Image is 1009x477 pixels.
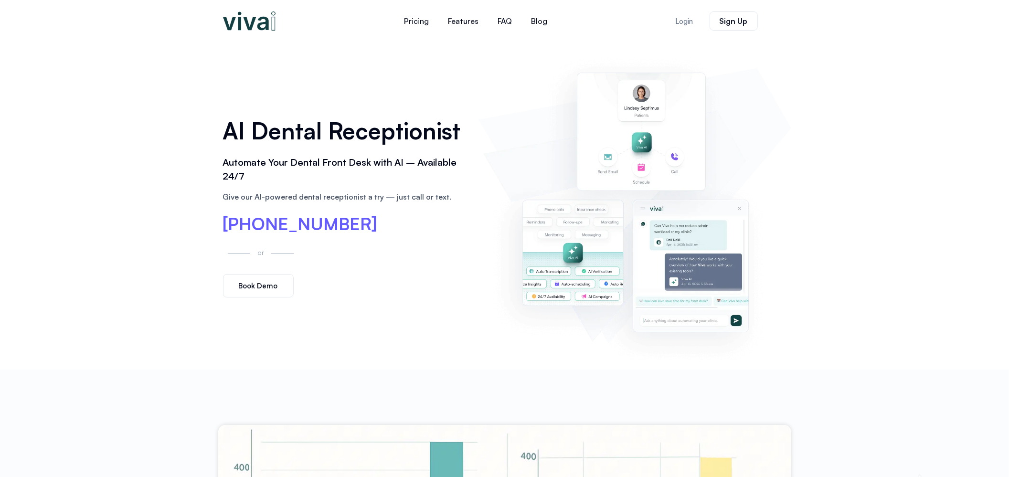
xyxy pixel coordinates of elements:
h1: AI Dental Receptionist [223,114,469,148]
a: Login [664,12,705,31]
span: Login [676,18,693,25]
h2: Automate Your Dental Front Desk with AI – Available 24/7 [223,156,469,183]
img: AI dental receptionist dashboard – virtual receptionist dental office [483,52,786,360]
a: Features [439,10,489,32]
a: Pricing [395,10,439,32]
span: Book Demo [239,282,278,289]
a: Blog [522,10,557,32]
a: Book Demo [223,274,294,297]
nav: Menu [338,10,615,32]
p: or [255,247,266,258]
a: Sign Up [710,11,758,31]
a: FAQ [489,10,522,32]
p: Give our AI-powered dental receptionist a try — just call or text. [223,191,469,202]
span: Sign Up [720,17,748,25]
a: [PHONE_NUMBER] [223,215,378,233]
